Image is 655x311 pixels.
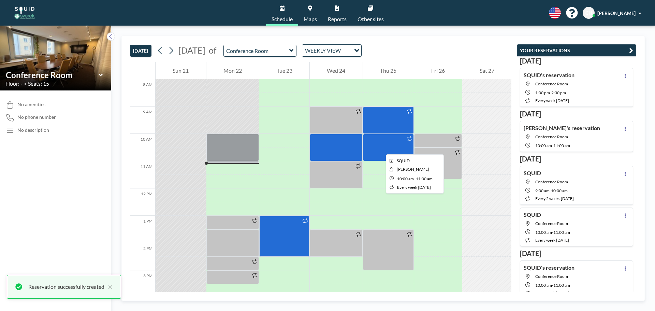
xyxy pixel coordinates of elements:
[104,283,113,291] button: close
[304,46,342,55] span: WEEKLY VIEW
[11,6,38,20] img: organization-logo
[17,114,56,120] span: No phone number
[553,143,570,148] span: 11:00 AM
[224,45,289,56] input: Conference Room
[156,62,206,79] div: Sun 21
[517,44,636,56] button: YOUR RESERVATIONS
[28,283,104,291] div: Reservation successfully created
[552,283,553,288] span: -
[414,176,416,181] span: -
[535,81,568,86] span: Conference Room
[550,188,551,193] span: -
[535,274,568,279] span: Conference Room
[535,188,550,193] span: 9:00 AM
[206,62,259,79] div: Mon 22
[551,188,568,193] span: 10:00 AM
[302,45,361,56] div: Search for option
[17,127,49,133] div: No description
[535,90,550,95] span: 1:00 PM
[535,196,574,201] span: every 2 weeks [DATE]
[5,80,23,87] span: Floor: -
[397,185,431,190] span: every week [DATE]
[130,243,155,270] div: 2 PM
[524,125,600,131] h4: [PERSON_NAME]'s reservation
[520,57,633,65] h3: [DATE]
[178,45,205,55] span: [DATE]
[524,170,541,176] h4: SQUID
[328,16,347,22] span: Reports
[524,264,574,271] h4: SQUID's reservation
[524,211,541,218] h4: SQUID
[358,16,384,22] span: Other sites
[397,176,414,181] span: 10:00 AM
[259,62,309,79] div: Tue 23
[551,90,566,95] span: 2:30 PM
[416,176,433,181] span: 11:00 AM
[535,98,569,103] span: every week [DATE]
[397,158,410,163] span: SQUID
[462,62,511,79] div: Sat 27
[130,161,155,188] div: 11 AM
[520,155,633,163] h3: [DATE]
[130,216,155,243] div: 1 PM
[130,79,155,107] div: 8 AM
[520,110,633,118] h3: [DATE]
[520,249,633,258] h3: [DATE]
[272,16,293,22] span: Schedule
[552,230,553,235] span: -
[304,16,317,22] span: Maps
[414,62,462,79] div: Fri 26
[130,134,155,161] div: 10 AM
[28,80,49,87] span: Seats: 15
[535,221,568,226] span: Conference Room
[6,70,99,80] input: Conference Room
[535,134,568,139] span: Conference Room
[535,179,568,184] span: Conference Room
[130,188,155,216] div: 12 PM
[535,283,552,288] span: 10:00 AM
[553,283,570,288] span: 11:00 AM
[130,107,155,134] div: 9 AM
[209,45,216,56] span: of
[585,10,592,16] span: CH
[535,230,552,235] span: 10:00 AM
[310,62,363,79] div: Wed 24
[397,167,429,172] span: Corinna Hirsch
[17,101,45,108] span: No amenities
[130,270,155,298] div: 3 PM
[24,82,26,86] span: •
[597,10,636,16] span: [PERSON_NAME]
[535,143,552,148] span: 10:00 AM
[535,291,569,296] span: every week [DATE]
[524,72,574,79] h4: SQUID's reservation
[535,238,569,243] span: every week [DATE]
[363,62,414,79] div: Thu 25
[552,143,553,148] span: -
[550,90,551,95] span: -
[343,46,350,55] input: Search for option
[553,230,570,235] span: 11:00 AM
[130,45,151,57] button: [DATE]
